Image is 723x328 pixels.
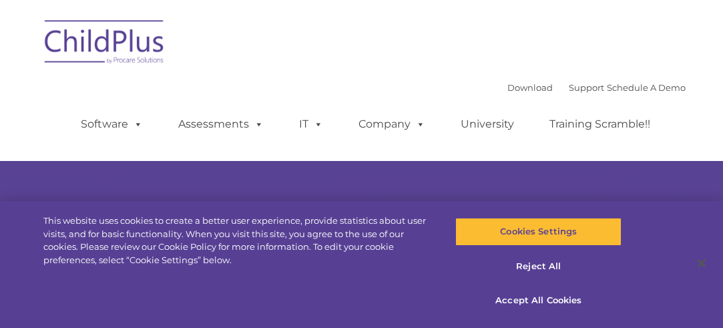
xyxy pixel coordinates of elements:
a: Support [569,82,604,93]
a: IT [286,111,336,138]
font: | [507,82,686,93]
button: Accept All Cookies [455,287,622,315]
a: Assessments [165,111,277,138]
div: This website uses cookies to create a better user experience, provide statistics about user visit... [43,214,434,267]
button: Reject All [455,253,622,281]
a: Download [507,82,553,93]
a: Schedule A Demo [607,82,686,93]
img: ChildPlus by Procare Solutions [38,11,172,77]
a: Company [345,111,439,138]
button: Cookies Settings [455,218,622,246]
a: Software [67,111,156,138]
a: Training Scramble!! [536,111,664,138]
button: Close [687,249,716,278]
a: University [447,111,527,138]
